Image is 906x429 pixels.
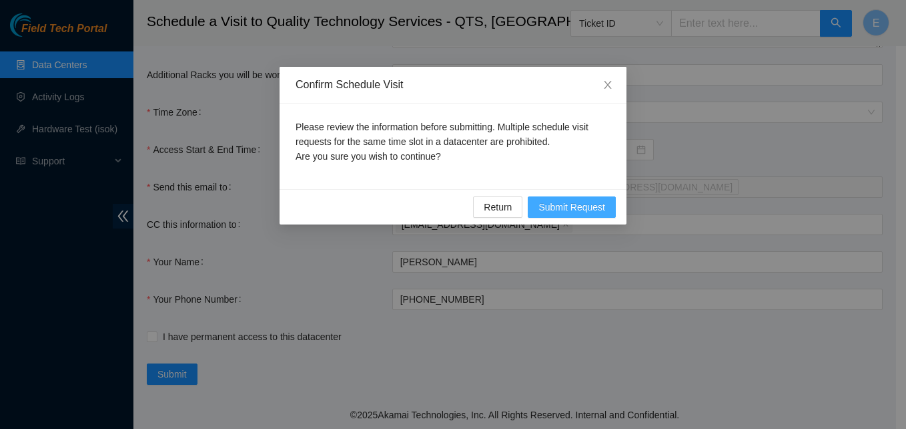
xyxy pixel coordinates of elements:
[296,78,610,92] div: Confirm Schedule Visit
[296,120,610,164] p: Please review the information before submitting. Multiple schedule visit requests for the same ti...
[589,67,626,104] button: Close
[528,196,616,218] button: Submit Request
[473,196,522,218] button: Return
[484,200,512,214] span: Return
[602,80,613,90] span: close
[538,200,605,214] span: Submit Request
